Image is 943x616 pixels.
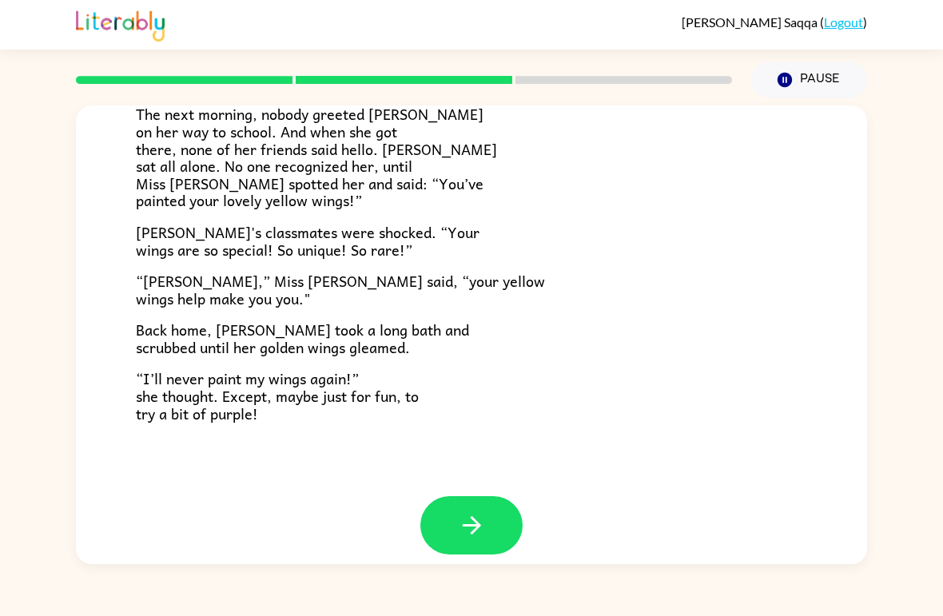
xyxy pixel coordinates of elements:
[682,14,867,30] div: ( )
[824,14,863,30] a: Logout
[76,6,165,42] img: Literably
[136,269,545,310] span: “[PERSON_NAME],” Miss [PERSON_NAME] said, “your yellow wings help make you you."
[136,102,497,212] span: The next morning, nobody greeted [PERSON_NAME] on her way to school. And when she got there, none...
[751,62,867,98] button: Pause
[136,221,479,261] span: [PERSON_NAME]'s classmates were shocked. “Your wings are so special! So unique! So rare!”
[136,318,469,359] span: Back home, [PERSON_NAME] took a long bath and scrubbed until her golden wings gleamed.
[136,367,419,424] span: “I’ll never paint my wings again!” she thought. Except, maybe just for fun, to try a bit of purple!
[682,14,820,30] span: [PERSON_NAME] Saqqa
